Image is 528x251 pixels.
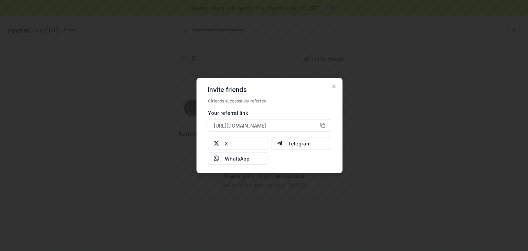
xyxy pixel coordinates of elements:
button: X [208,137,268,150]
button: [URL][DOMAIN_NAME] [208,119,331,132]
div: 0 friends successfully referred [208,98,331,104]
span: [URL][DOMAIN_NAME] [214,122,266,129]
div: Your referral link [208,109,331,117]
button: Telegram [271,137,331,150]
img: Whatsapp [214,156,219,161]
button: WhatsApp [208,152,268,165]
h2: Invite friends [208,87,331,93]
img: X [214,141,219,146]
img: Telegram [277,141,282,146]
